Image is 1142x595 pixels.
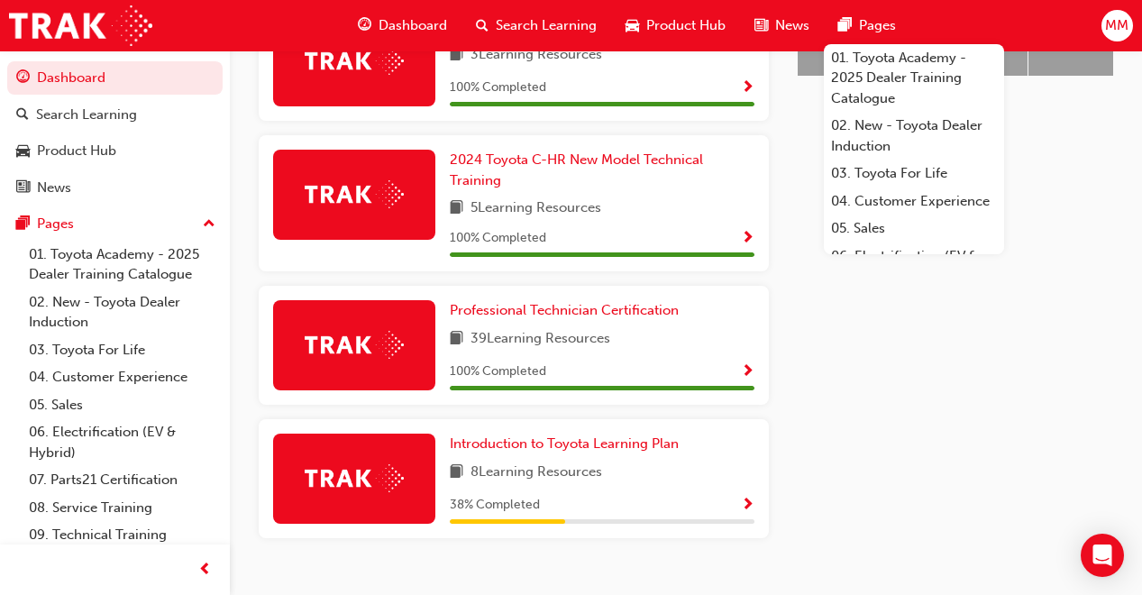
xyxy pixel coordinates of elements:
div: Open Intercom Messenger [1081,534,1124,577]
button: Show Progress [741,494,754,517]
span: Show Progress [741,80,754,96]
div: Product Hub [37,141,116,161]
span: 39 Learning Resources [471,328,610,351]
a: 08. Service Training [22,494,223,522]
button: Show Progress [741,227,754,250]
a: Product Hub [7,134,223,168]
img: Trak [305,47,404,75]
span: pages-icon [16,216,30,233]
span: Product Hub [646,15,726,36]
a: 05. Sales [22,391,223,419]
span: news-icon [16,180,30,197]
span: pages-icon [838,14,852,37]
a: 06. Electrification (EV & Hybrid) [22,418,223,466]
span: book-icon [450,44,463,67]
a: car-iconProduct Hub [611,7,740,44]
a: 09. Technical Training [22,521,223,549]
span: 8 Learning Resources [471,462,602,484]
a: 04. Customer Experience [22,363,223,391]
a: 2024 Toyota C-HR New Model Technical Training [450,150,754,190]
span: prev-icon [198,559,212,581]
a: 07. Parts21 Certification [22,466,223,494]
span: up-icon [203,213,215,236]
div: Search Learning [36,105,137,125]
span: Pages [859,15,896,36]
button: Pages [7,207,223,241]
a: pages-iconPages [824,7,910,44]
img: Trak [9,5,152,46]
span: 2024 Toyota C-HR New Model Technical Training [450,151,703,188]
button: MM [1101,10,1133,41]
a: 03. Toyota For Life [22,336,223,364]
span: Search Learning [496,15,597,36]
a: 06. Electrification (EV & Hybrid) [824,243,1004,290]
div: News [37,178,71,198]
a: News [7,171,223,205]
span: 100 % Completed [450,78,546,98]
span: Show Progress [741,498,754,514]
span: book-icon [450,197,463,220]
a: 03. Toyota For Life [824,160,1004,188]
span: book-icon [450,462,463,484]
span: Professional Technician Certification [450,302,679,318]
span: MM [1105,15,1128,36]
span: 5 Learning Resources [471,197,601,220]
span: News [775,15,809,36]
span: guage-icon [16,70,30,87]
span: news-icon [754,14,768,37]
span: 100 % Completed [450,362,546,382]
span: Show Progress [741,231,754,247]
span: car-icon [16,143,30,160]
span: Introduction to Toyota Learning Plan [450,435,679,452]
span: 3 Learning Resources [471,44,602,67]
span: 38 % Completed [450,495,540,516]
span: search-icon [16,107,29,124]
a: news-iconNews [740,7,824,44]
a: 01. Toyota Academy - 2025 Dealer Training Catalogue [824,44,1004,113]
a: 02. New - Toyota Dealer Induction [824,112,1004,160]
span: car-icon [626,14,639,37]
span: search-icon [476,14,489,37]
img: Trak [305,331,404,359]
div: Pages [37,214,74,234]
img: Trak [305,464,404,492]
a: Professional Technician Certification [450,300,686,321]
a: guage-iconDashboard [343,7,461,44]
a: 01. Toyota Academy - 2025 Dealer Training Catalogue [22,241,223,288]
a: 05. Sales [824,215,1004,243]
a: Search Learning [7,98,223,132]
a: 02. New - Toyota Dealer Induction [22,288,223,336]
span: book-icon [450,328,463,351]
a: search-iconSearch Learning [461,7,611,44]
span: Show Progress [741,364,754,380]
button: DashboardSearch LearningProduct HubNews [7,58,223,207]
a: 04. Customer Experience [824,188,1004,215]
button: Show Progress [741,77,754,99]
span: Dashboard [379,15,447,36]
a: Dashboard [7,61,223,95]
img: Trak [305,180,404,208]
span: 100 % Completed [450,228,546,249]
a: Introduction to Toyota Learning Plan [450,434,686,454]
span: guage-icon [358,14,371,37]
button: Show Progress [741,361,754,383]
